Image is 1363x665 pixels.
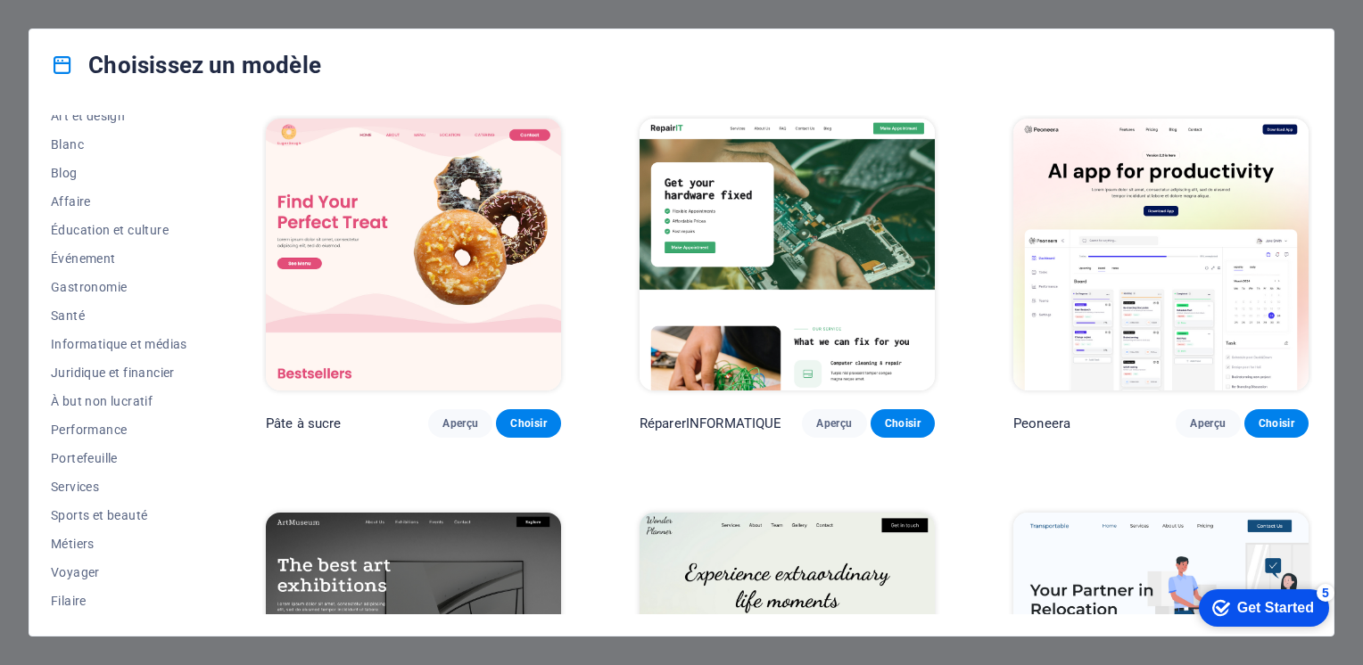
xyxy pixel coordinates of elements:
span: Choisir [510,416,546,431]
button: Blog [51,159,187,187]
p: RéparerINFORMATIQUE [640,415,782,432]
button: Aperçu [1176,409,1240,438]
span: Choisir [1259,416,1294,431]
button: Gastronomie [51,273,187,301]
span: Portefeuille [51,451,187,465]
button: Choisir [1244,409,1309,438]
button: Services [51,472,187,501]
span: Santé [51,308,187,323]
img: RepairIT [640,119,935,390]
button: Sports et beauté [51,501,187,530]
button: Santé [51,301,187,330]
span: Blanc [51,137,187,152]
p: Pâte à sucre [266,415,342,432]
button: Performance [51,415,187,444]
button: Voyager [51,558,187,587]
span: Juridique et financier [51,365,187,380]
span: Voyager [51,565,187,579]
span: Gastronomie [51,280,187,294]
button: Filaire [51,587,187,615]
div: Get Started [53,20,129,36]
span: Événement [51,251,187,266]
span: Informatique et médias [51,337,187,351]
button: Événement [51,244,187,273]
button: À but non lucratif [51,387,187,415]
font: Choisissez un modèle [88,51,321,79]
span: Métiers [51,537,187,551]
button: Aperçu [428,409,492,438]
span: Blog [51,166,187,180]
img: SugarDough [266,119,561,390]
span: Services [51,480,187,494]
span: Affaire [51,194,187,209]
span: Aperçu [816,416,852,431]
span: Art et design [51,109,187,123]
button: Choisir [496,409,560,438]
p: Peoneera [1013,415,1070,432]
button: Juridique et financier [51,358,187,387]
span: Aperçu [442,416,478,431]
button: Aperçu [802,409,866,438]
span: Performance [51,423,187,437]
span: Filaire [51,594,187,608]
span: Éducation et culture [51,223,187,237]
button: Affaire [51,187,187,216]
span: À but non lucratif [51,394,187,408]
button: Choisir [871,409,935,438]
img: Peoneera [1013,119,1309,390]
button: Art et design [51,102,187,130]
div: 5 [132,4,150,21]
button: Éducation et culture [51,216,187,244]
div: Get Started 5 items remaining, 0% complete [14,9,145,46]
button: Portefeuille [51,444,187,472]
span: Sports et beauté [51,508,187,522]
span: Choisir [885,416,921,431]
span: Aperçu [1190,416,1226,431]
button: Blanc [51,130,187,159]
button: Informatique et médias [51,330,187,358]
button: Métiers [51,530,187,558]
